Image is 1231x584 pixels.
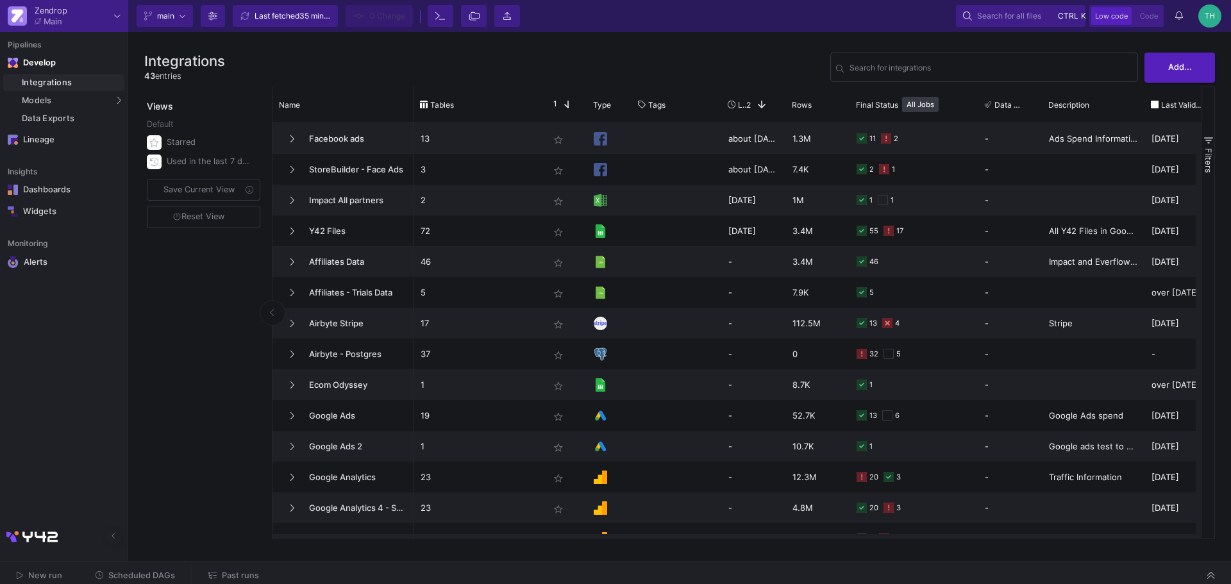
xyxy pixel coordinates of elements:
[721,400,785,431] div: -
[144,152,263,171] button: Used in the last 7 days
[1058,8,1078,24] span: ctrl
[1144,154,1221,185] div: [DATE]
[892,154,895,185] div: 1
[1194,4,1221,28] button: TH
[869,493,878,523] div: 20
[421,339,535,369] p: 37
[896,216,903,246] div: 17
[157,6,174,26] span: main
[594,286,607,299] img: [Legacy] CSV
[3,179,124,200] a: Navigation iconDashboards
[173,212,224,221] span: Reset View
[985,339,1035,369] div: -
[301,124,406,154] span: Facebook ads
[551,224,566,240] mat-icon: star_border
[1042,308,1144,338] div: Stripe
[869,370,873,400] div: 1
[301,247,406,277] span: Affiliates Data
[896,339,901,369] div: 5
[1144,123,1221,154] div: [DATE]
[1161,100,1203,110] span: Last Valid Job
[1168,62,1192,72] span: Add...
[994,100,1024,110] span: Data Tests
[594,255,607,269] img: [Legacy] CSV
[430,100,454,110] span: Tables
[902,97,939,112] button: All Jobs
[869,431,873,462] div: 1
[594,378,607,392] img: [Legacy] Google Sheets
[301,493,406,523] span: Google Analytics 4 - Shopify App
[144,70,225,82] div: entries
[746,100,751,110] span: 2
[1198,4,1221,28] div: TH
[8,6,27,26] img: qZXOSqkTtPuVcXVzF40oUlM07HVTwZXfPK0UuWA2.png
[985,124,1035,153] div: -
[35,6,67,15] div: Zendrop
[785,123,850,154] div: 1.3M
[551,532,566,547] mat-icon: star_border
[785,338,850,369] div: 0
[985,401,1035,430] div: -
[985,308,1035,338] div: -
[985,462,1035,492] div: -
[977,6,1041,26] span: Search for all files
[421,462,535,492] p: 23
[785,369,850,400] div: 8.7K
[721,154,785,185] div: about [DATE]
[1144,431,1221,462] div: [DATE]
[856,90,960,119] div: Final Status
[869,524,874,554] div: 4
[1042,215,1144,246] div: All Y42 Files in Google Sheet
[301,524,406,554] span: Google Analytics 4 - Website
[869,462,878,492] div: 20
[8,185,18,195] img: Navigation icon
[721,431,785,462] div: -
[1042,400,1144,431] div: Google Ads spend
[785,154,850,185] div: 7.4K
[421,493,535,523] p: 23
[850,65,1132,74] input: Search for name, tables, ...
[144,87,265,113] div: Views
[869,339,878,369] div: 32
[869,247,878,277] div: 46
[421,278,535,308] p: 5
[869,308,877,338] div: 13
[1144,369,1221,400] div: over [DATE]
[1081,8,1086,24] span: k
[785,462,850,492] div: 12.3M
[301,370,406,400] span: Ecom Odyssey
[1136,7,1162,25] button: Code
[44,17,62,26] div: Main
[421,247,535,277] p: 46
[1203,148,1214,173] span: Filters
[3,251,124,273] a: Navigation iconAlerts
[551,317,566,332] mat-icon: star_border
[1144,492,1221,523] div: [DATE]
[301,401,406,431] span: Google Ads
[301,462,406,492] span: Google Analytics
[3,74,124,91] a: Integrations
[8,206,18,217] img: Navigation icon
[167,152,253,171] div: Used in the last 7 days
[551,378,566,394] mat-icon: star_border
[892,524,895,554] div: 1
[593,100,611,110] span: Type
[421,401,535,431] p: 19
[1042,123,1144,154] div: Ads Spend Informations
[594,440,607,453] img: Google Ads
[869,401,877,431] div: 13
[721,308,785,338] div: -
[721,123,785,154] div: about [DATE]
[421,524,535,554] p: 5
[1140,12,1158,21] span: Code
[721,246,785,277] div: -
[301,185,406,215] span: Impact All partners
[785,523,850,554] div: 0
[301,308,406,338] span: Airbyte Stripe
[1144,246,1221,277] div: [DATE]
[163,185,235,194] span: Save Current View
[985,185,1035,215] div: -
[421,154,535,185] p: 3
[896,493,901,523] div: 3
[28,571,62,580] span: New run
